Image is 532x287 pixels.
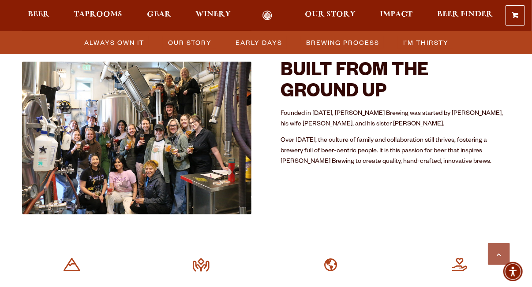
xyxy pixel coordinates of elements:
span: Beer [28,11,49,18]
span: I’m Thirsty [403,36,449,49]
span: Our Story [168,36,212,49]
a: Impact [375,11,419,21]
a: Brewing Process [301,36,384,49]
div: Accessibility Menu [503,262,523,281]
a: Odell Home [251,11,284,21]
img: 54348824830_b50c9cb262_c [22,62,251,214]
p: Founded in [DATE], [PERSON_NAME] Brewing was started by [PERSON_NAME], his wife [PERSON_NAME], an... [281,109,510,130]
a: I’m Thirsty [398,36,453,49]
a: Winery [190,11,236,21]
a: Gear [141,11,177,21]
span: Taprooms [74,11,122,18]
span: Beer Finder [437,11,493,18]
span: Impact [380,11,413,18]
p: Over [DATE], the culture of family and collaboration still thrives, fostering a brewery full of b... [281,136,510,167]
span: Early Days [236,36,282,49]
span: Our Story [305,11,356,18]
a: Our Story [299,11,361,21]
span: Gear [147,11,171,18]
a: Always Own It [79,36,149,49]
a: Scroll to top [488,243,510,265]
a: Our Story [163,36,216,49]
span: Winery [195,11,231,18]
h2: BUILT FROM THE GROUND UP [281,62,510,104]
a: Taprooms [68,11,128,21]
a: Beer Finder [431,11,498,21]
a: Beer [22,11,55,21]
span: Brewing Process [306,36,379,49]
span: Always Own It [84,36,144,49]
a: Early Days [230,36,287,49]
